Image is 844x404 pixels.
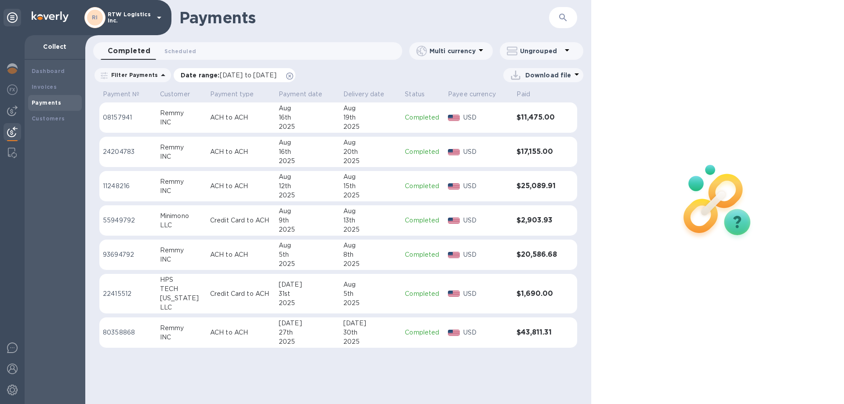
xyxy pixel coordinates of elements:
p: 93694792 [103,250,153,259]
div: Minimono [160,211,203,221]
b: Payments [32,99,61,106]
div: 9th [279,216,336,225]
p: 55949792 [103,216,153,225]
p: 08157941 [103,113,153,122]
div: TECH [160,284,203,294]
div: 5th [343,289,398,298]
p: Completed [405,289,441,298]
span: Delivery date [343,90,396,99]
p: Completed [405,328,441,337]
img: USD [448,183,460,189]
img: USD [448,252,460,258]
h3: $25,089.91 [517,182,559,190]
h3: $17,155.00 [517,148,559,156]
div: 20th [343,147,398,157]
div: Unpin categories [4,9,21,26]
div: LLC [160,221,203,230]
b: RI [92,14,98,21]
div: 2025 [343,157,398,166]
span: Payment date [279,90,334,99]
span: [DATE] to [DATE] [220,72,276,79]
div: 2025 [343,298,398,308]
p: 24204783 [103,147,153,157]
div: 2025 [279,259,336,269]
p: 11248216 [103,182,153,191]
b: Customers [32,115,65,122]
b: Invoices [32,84,57,90]
div: Aug [279,104,336,113]
p: Multi currency [429,47,476,55]
div: Aug [343,104,398,113]
div: [DATE] [279,280,336,289]
p: 80358868 [103,328,153,337]
p: 22415512 [103,289,153,298]
p: ACH to ACH [210,250,272,259]
div: INC [160,118,203,127]
img: USD [448,149,460,155]
div: 2025 [343,337,398,346]
h3: $20,586.68 [517,251,559,259]
div: 13th [343,216,398,225]
img: USD [448,330,460,336]
div: 2025 [279,225,336,234]
div: Aug [343,207,398,216]
div: 31st [279,289,336,298]
div: 2025 [279,337,336,346]
div: 16th [279,113,336,122]
p: Delivery date [343,90,385,99]
div: 2025 [343,191,398,200]
div: 27th [279,328,336,337]
p: Download file [525,71,571,80]
div: 12th [279,182,336,191]
div: LLC [160,303,203,312]
p: USD [463,182,510,191]
div: 19th [343,113,398,122]
div: Remmy [160,246,203,255]
span: Status [405,90,436,99]
img: USD [448,291,460,297]
div: Remmy [160,177,203,186]
span: Payment № [103,90,151,99]
h3: $2,903.93 [517,216,559,225]
div: Remmy [160,109,203,118]
p: Payee currency [448,90,496,99]
p: Collect [32,42,78,51]
p: Paid [517,90,530,99]
div: Remmy [160,143,203,152]
p: Completed [405,147,441,157]
div: 2025 [343,122,398,131]
p: USD [463,216,510,225]
p: Customer [160,90,190,99]
p: Completed [405,216,441,225]
div: 8th [343,250,398,259]
p: Ungrouped [520,47,562,55]
span: Completed [108,45,150,57]
p: USD [463,250,510,259]
div: Aug [343,241,398,250]
img: USD [448,115,460,121]
p: ACH to ACH [210,147,272,157]
h3: $11,475.00 [517,113,559,122]
img: USD [448,218,460,224]
p: USD [463,147,510,157]
div: [DATE] [343,319,398,328]
div: 2025 [343,225,398,234]
p: RTW Logistics Inc. [108,11,152,24]
div: [DATE] [279,319,336,328]
div: 15th [343,182,398,191]
p: Filter Payments [108,71,158,79]
span: Paid [517,90,542,99]
p: Credit Card to ACH [210,289,272,298]
div: 2025 [279,298,336,308]
div: INC [160,186,203,196]
span: Customer [160,90,201,99]
div: 2025 [279,157,336,166]
p: Payment type [210,90,254,99]
b: Dashboard [32,68,65,74]
div: INC [160,152,203,161]
div: [US_STATE] [160,294,203,303]
div: 2025 [279,191,336,200]
p: USD [463,289,510,298]
h3: $1,690.00 [517,290,559,298]
h1: Payments [179,8,498,27]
